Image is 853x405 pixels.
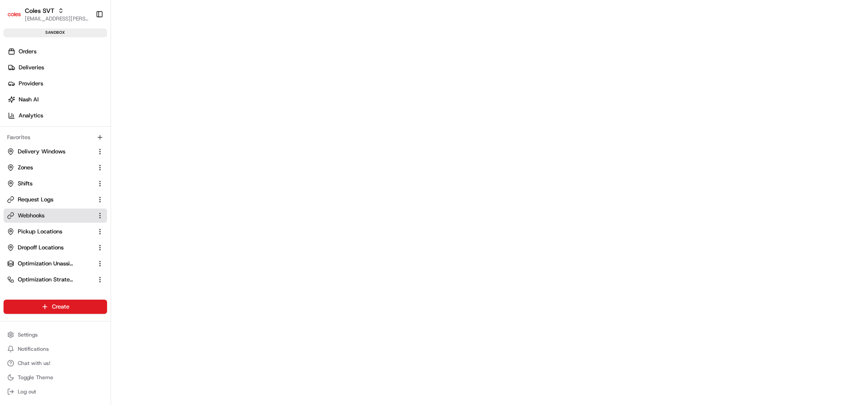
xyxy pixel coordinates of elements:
button: Toggle Theme [4,371,107,384]
button: Shifts [4,176,107,191]
a: Optimization Unassigned Orders [7,260,93,268]
span: Webhooks [18,212,44,220]
button: Coles SVT [25,6,54,15]
span: Log out [18,388,36,395]
span: Optimization Unassigned Orders [18,260,74,268]
img: Coles SVT [7,7,21,21]
span: Settings [18,331,38,338]
span: Delivery Windows [18,148,65,156]
span: Toggle Theme [18,374,53,381]
button: Notifications [4,343,107,355]
button: Delivery Windows [4,144,107,159]
button: Request Logs [4,192,107,207]
span: Notifications [18,345,49,353]
a: Deliveries [4,60,111,75]
a: Dropoff Locations [7,244,93,252]
span: Chat with us! [18,360,50,367]
span: Zones [18,164,33,172]
span: Deliveries [19,64,44,72]
span: Providers [19,80,43,88]
span: Analytics [19,112,43,120]
a: Webhooks [7,212,93,220]
a: Zones [7,164,93,172]
span: Orders [19,48,36,56]
button: Chat with us! [4,357,107,369]
a: Pickup Locations [7,228,93,236]
span: Dropoff Locations [18,244,64,252]
a: Orders [4,44,111,59]
button: Dropoff Locations [4,241,107,255]
button: Create [4,300,107,314]
button: Optimization Strategy [4,273,107,287]
span: Pickup Locations [18,228,62,236]
span: Optimization Strategy [18,276,74,284]
span: Request Logs [18,196,53,204]
button: Webhooks [4,209,107,223]
button: [EMAIL_ADDRESS][PERSON_NAME][PERSON_NAME][DOMAIN_NAME] [25,15,88,22]
a: Nash AI [4,92,111,107]
span: Nash AI [19,96,39,104]
a: Request Logs [7,196,93,204]
a: Providers [4,76,111,91]
button: Optimization Unassigned Orders [4,257,107,271]
a: Optimization Strategy [7,276,93,284]
div: sandbox [4,28,107,37]
button: Log out [4,385,107,398]
button: Zones [4,160,107,175]
button: Settings [4,329,107,341]
a: Delivery Windows [7,148,93,156]
button: Pickup Locations [4,225,107,239]
div: Favorites [4,130,107,144]
a: Analytics [4,108,111,123]
button: Coles SVTColes SVT[EMAIL_ADDRESS][PERSON_NAME][PERSON_NAME][DOMAIN_NAME] [4,4,92,25]
span: Create [52,303,69,311]
a: Shifts [7,180,93,188]
span: Shifts [18,180,32,188]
